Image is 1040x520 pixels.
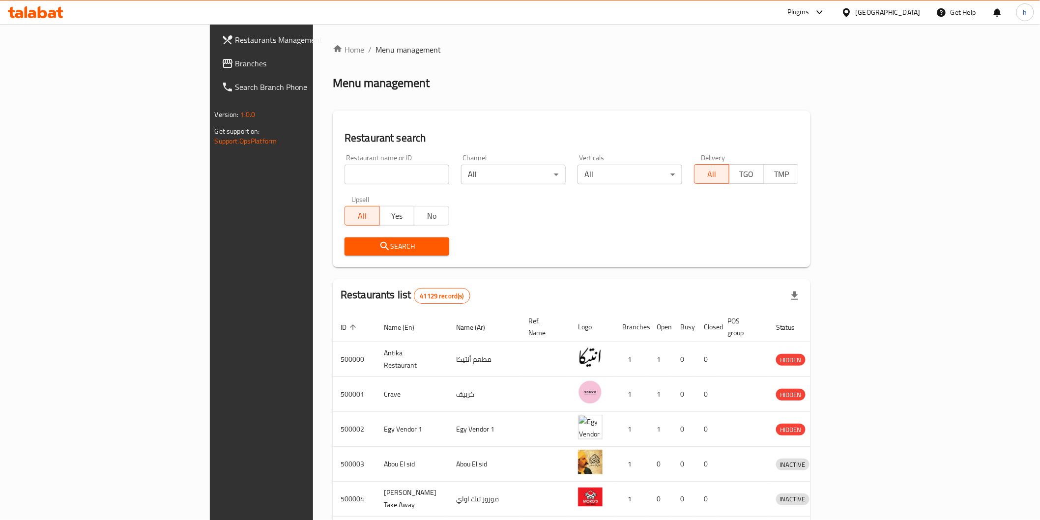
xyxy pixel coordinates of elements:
button: Search [345,237,449,256]
span: Status [776,321,808,333]
label: Delivery [701,154,725,161]
td: 0 [696,377,720,412]
span: All [349,209,376,223]
td: 0 [672,447,696,482]
td: 0 [696,342,720,377]
td: Egy Vendor 1 [376,412,448,447]
span: TMP [768,167,795,181]
th: Branches [614,312,649,342]
td: 1 [614,412,649,447]
span: Yes [384,209,411,223]
td: Antika Restaurant [376,342,448,377]
td: مطعم أنتيكا [448,342,520,377]
td: 1 [614,482,649,517]
span: Branches [235,58,376,69]
td: 0 [672,482,696,517]
span: POS group [727,315,756,339]
td: 0 [696,482,720,517]
th: Open [649,312,672,342]
span: Search Branch Phone [235,81,376,93]
td: Abou El sid [376,447,448,482]
img: Abou El sid [578,450,603,474]
button: No [414,206,449,226]
span: INACTIVE [776,459,809,470]
td: 1 [614,377,649,412]
td: 1 [649,412,672,447]
th: Busy [672,312,696,342]
td: 1 [649,342,672,377]
span: HIDDEN [776,354,806,366]
th: Closed [696,312,720,342]
span: No [418,209,445,223]
span: Get support on: [215,125,260,138]
img: Egy Vendor 1 [578,415,603,439]
td: Crave [376,377,448,412]
h2: Restaurants list [341,288,470,304]
span: 1.0.0 [240,108,256,121]
div: All [578,165,682,184]
span: Ref. Name [528,315,558,339]
span: Menu management [376,44,441,56]
button: TGO [729,164,764,184]
td: 0 [649,447,672,482]
button: All [694,164,729,184]
a: Support.OpsPlatform [215,135,277,147]
td: 0 [672,377,696,412]
div: Export file [783,284,807,308]
span: Restaurants Management [235,34,376,46]
a: Restaurants Management [214,28,383,52]
img: Moro's Take Away [578,485,603,509]
img: Crave [578,380,603,404]
nav: breadcrumb [333,44,810,56]
span: Search [352,240,441,253]
div: Plugins [787,6,809,18]
input: Search for restaurant name or ID.. [345,165,449,184]
td: 0 [649,482,672,517]
td: 0 [672,412,696,447]
span: TGO [733,167,760,181]
span: ID [341,321,359,333]
button: Yes [379,206,415,226]
td: كرييف [448,377,520,412]
img: Antika Restaurant [578,345,603,370]
span: h [1023,7,1027,18]
td: 1 [614,342,649,377]
td: [PERSON_NAME] Take Away [376,482,448,517]
th: Logo [570,312,614,342]
span: Version: [215,108,239,121]
label: Upsell [351,196,370,203]
span: INACTIVE [776,493,809,505]
td: 0 [672,342,696,377]
span: HIDDEN [776,389,806,401]
span: 41129 record(s) [414,291,470,301]
td: Egy Vendor 1 [448,412,520,447]
h2: Restaurant search [345,131,799,145]
button: All [345,206,380,226]
a: Search Branch Phone [214,75,383,99]
div: [GEOGRAPHIC_DATA] [856,7,921,18]
span: All [698,167,725,181]
span: Name (Ar) [456,321,498,333]
div: Total records count [414,288,470,304]
td: 1 [614,447,649,482]
td: 1 [649,377,672,412]
a: Branches [214,52,383,75]
td: 0 [696,412,720,447]
div: All [461,165,566,184]
td: موروز تيك اواي [448,482,520,517]
span: Name (En) [384,321,427,333]
td: 0 [696,447,720,482]
span: HIDDEN [776,424,806,435]
button: TMP [764,164,799,184]
td: Abou El sid [448,447,520,482]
